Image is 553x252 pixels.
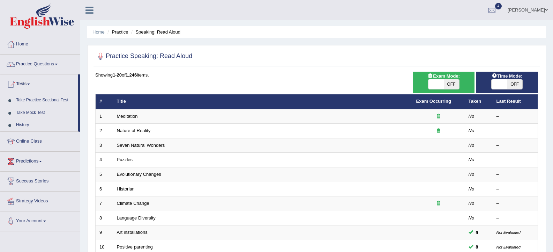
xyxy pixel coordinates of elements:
[469,114,474,119] em: No
[96,94,113,109] th: #
[469,128,474,133] em: No
[117,128,151,133] a: Nature of Reality
[96,196,113,211] td: 7
[0,55,80,72] a: Practice Questions
[0,152,80,169] a: Predictions
[117,172,161,177] a: Evolutionary Changes
[496,171,534,178] div: –
[95,72,538,78] div: Showing of items.
[96,225,113,240] td: 9
[0,211,80,229] a: Your Account
[126,72,137,78] b: 1,246
[0,172,80,189] a: Success Stories
[489,72,525,80] span: Time Mode:
[493,94,538,109] th: Last Result
[117,215,156,221] a: Language Diversity
[496,157,534,163] div: –
[96,109,113,124] td: 1
[96,182,113,196] td: 6
[496,230,521,235] small: Not Evaluated
[117,244,153,250] a: Positive parenting
[496,215,534,222] div: –
[92,29,105,35] a: Home
[416,99,451,104] a: Exam Occurring
[425,72,462,80] span: Exam Mode:
[117,143,165,148] a: Seven Natural Wonders
[496,113,534,120] div: –
[96,124,113,138] td: 2
[13,119,78,131] a: History
[117,114,138,119] a: Meditation
[117,201,149,206] a: Climate Change
[496,142,534,149] div: –
[444,79,459,89] span: OFF
[96,153,113,167] td: 4
[416,200,461,207] div: Exam occurring question
[413,72,475,93] div: Show exams occurring in exams
[495,3,502,9] span: 4
[496,245,521,249] small: Not Evaluated
[113,72,122,78] b: 1-20
[129,29,180,35] li: Speaking: Read Aloud
[496,200,534,207] div: –
[117,230,148,235] a: Art installations
[465,94,493,109] th: Taken
[13,94,78,107] a: Take Practice Sectional Test
[0,35,80,52] a: Home
[0,74,78,92] a: Tests
[469,201,474,206] em: No
[469,186,474,192] em: No
[496,186,534,193] div: –
[469,215,474,221] em: No
[13,107,78,119] a: Take Mock Test
[507,79,522,89] span: OFF
[469,172,474,177] em: No
[113,94,412,109] th: Title
[469,157,474,162] em: No
[469,143,474,148] em: No
[96,167,113,182] td: 5
[0,132,80,149] a: Online Class
[96,138,113,153] td: 3
[117,186,135,192] a: Historian
[106,29,128,35] li: Practice
[96,211,113,225] td: 8
[416,128,461,134] div: Exam occurring question
[117,157,133,162] a: Puzzles
[95,51,192,62] h2: Practice Speaking: Read Aloud
[0,192,80,209] a: Strategy Videos
[416,113,461,120] div: Exam occurring question
[473,229,481,236] span: You can still take this question
[496,128,534,134] div: –
[473,243,481,251] span: You can still take this question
